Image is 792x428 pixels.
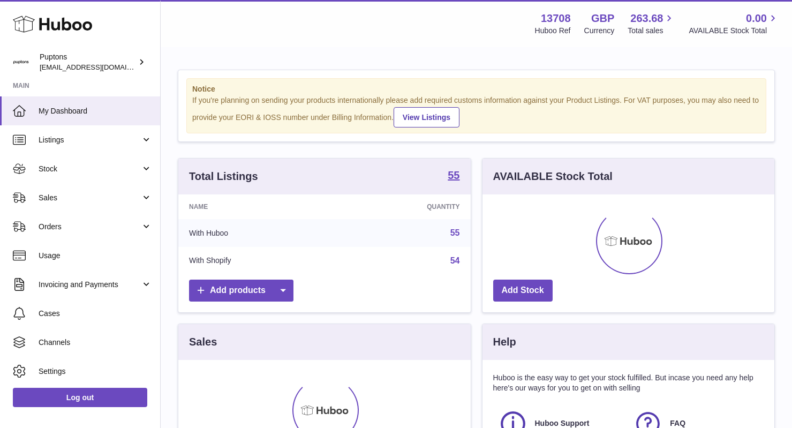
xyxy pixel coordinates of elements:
img: hello@puptons.com [13,54,29,70]
span: Total sales [628,26,675,36]
a: Add products [189,280,293,302]
div: Huboo Ref [535,26,571,36]
span: Orders [39,222,141,232]
div: Currency [584,26,615,36]
a: 55 [450,228,460,237]
p: Huboo is the easy way to get your stock fulfilled. But incase you need any help here's our ways f... [493,373,764,393]
h3: Total Listings [189,169,258,184]
strong: 55 [448,170,459,181]
a: Add Stock [493,280,553,302]
h3: Help [493,335,516,349]
h3: AVAILABLE Stock Total [493,169,613,184]
div: Puptons [40,52,136,72]
a: View Listings [394,107,459,127]
span: My Dashboard [39,106,152,116]
span: 263.68 [630,11,663,26]
span: Cases [39,309,152,319]
span: Channels [39,337,152,348]
span: Stock [39,164,141,174]
a: 263.68 Total sales [628,11,675,36]
span: Settings [39,366,152,377]
strong: GBP [591,11,614,26]
span: Sales [39,193,141,203]
a: 54 [450,256,460,265]
a: 55 [448,170,459,183]
th: Name [178,194,336,219]
td: With Shopify [178,247,336,275]
span: [EMAIL_ADDRESS][DOMAIN_NAME] [40,63,157,71]
a: 0.00 AVAILABLE Stock Total [689,11,779,36]
strong: Notice [192,84,760,94]
span: 0.00 [746,11,767,26]
a: Log out [13,388,147,407]
span: Invoicing and Payments [39,280,141,290]
span: Listings [39,135,141,145]
div: If you're planning on sending your products internationally please add required customs informati... [192,95,760,127]
span: Usage [39,251,152,261]
td: With Huboo [178,219,336,247]
strong: 13708 [541,11,571,26]
span: AVAILABLE Stock Total [689,26,779,36]
th: Quantity [336,194,470,219]
h3: Sales [189,335,217,349]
